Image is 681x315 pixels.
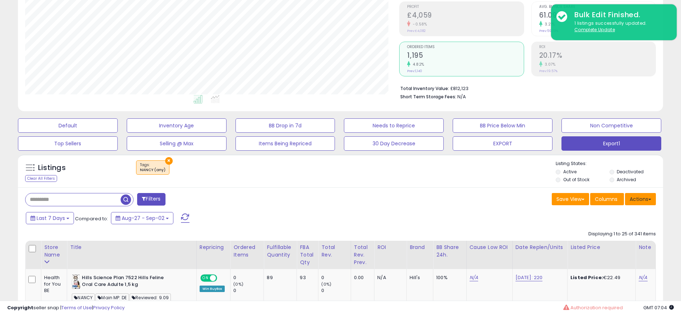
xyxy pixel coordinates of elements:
[400,85,449,91] b: Total Inventory Value:
[233,281,243,287] small: (0%)
[595,196,617,203] span: Columns
[400,94,456,100] b: Short Term Storage Fees:
[407,29,426,33] small: Prev: £4,082
[75,215,108,222] span: Compared to:
[127,118,227,133] button: Inventory Age
[407,11,523,21] h2: £4,059
[470,274,478,281] a: N/A
[561,118,661,133] button: Non Competitive
[140,162,165,173] span: Tags :
[570,244,633,251] div: Listed Price
[569,10,671,20] div: Bulk Edit Finished.
[410,62,424,67] small: 4.82%
[590,193,624,205] button: Columns
[235,118,335,133] button: BB Drop in 7d
[617,177,636,183] label: Archived
[165,157,173,165] button: ×
[233,287,263,294] div: 0
[354,274,369,281] div: 0.00
[539,51,656,61] h2: 20.17%
[70,244,193,251] div: Title
[436,274,461,281] div: 100%
[321,287,350,294] div: 0
[570,274,603,281] b: Listed Price:
[200,286,225,292] div: Win BuyBox
[354,244,372,266] div: Total Rev. Prev.
[539,5,656,9] span: Avg. Buybox Share
[300,274,313,281] div: 93
[639,274,647,281] a: N/A
[617,169,644,175] label: Deactivated
[407,51,523,61] h2: 1,195
[93,304,125,311] a: Privacy Policy
[539,29,558,33] small: Prev: 59.19%
[95,293,129,302] span: Main MP: DE
[61,304,92,311] a: Terms of Use
[410,274,428,281] div: Hill's
[18,136,118,151] button: Top Sellers
[25,175,57,182] div: Clear All Filters
[453,136,552,151] button: EXPORT
[436,244,463,259] div: BB Share 24h.
[539,11,656,21] h2: 61.09%
[539,69,558,73] small: Prev: 19.57%
[267,274,291,281] div: 89
[552,193,589,205] button: Save View
[300,244,315,266] div: FBA Total Qty
[561,136,661,151] button: Export1
[18,118,118,133] button: Default
[321,281,331,287] small: (0%)
[377,244,404,251] div: ROI
[44,244,64,259] div: Store Name
[453,118,552,133] button: BB Price Below Min
[539,45,656,49] span: ROI
[37,215,65,222] span: Last 7 Days
[72,293,95,302] span: NANCY
[588,231,656,238] div: Displaying 1 to 25 of 341 items
[267,244,294,259] div: Fulfillable Quantity
[377,274,401,281] div: N/A
[44,274,61,294] div: Health for You BE
[563,169,577,175] label: Active
[574,27,615,33] u: Complete Update
[72,274,80,289] img: 41T+GZSsrpL._SL40_.jpg
[233,244,261,259] div: Ordered Items
[201,275,210,281] span: ON
[235,136,335,151] button: Items Being Repriced
[512,241,568,269] th: CSV column name: cust_attr_4_Date Replen/Units
[122,215,164,222] span: Aug-27 - Sep-02
[82,274,169,290] b: Hills Science Plan 7522 Hills Feline Oral Care Adulte 1,5 kg
[466,241,512,269] th: CSV column name: cust_attr_5_Cause Low ROI
[570,274,630,281] div: €22.49
[38,163,66,173] h5: Listings
[643,304,674,311] span: 2025-09-10 07:04 GMT
[625,193,656,205] button: Actions
[569,20,671,33] div: 1 listings successfully updated.
[407,69,422,73] small: Prev: 1,140
[137,193,165,206] button: Filters
[344,118,444,133] button: Needs to Reprice
[216,275,228,281] span: OFF
[407,5,523,9] span: Profit
[7,304,33,311] strong: Copyright
[410,244,430,251] div: Brand
[516,244,565,251] div: Date Replen/Units
[26,212,74,224] button: Last 7 Days
[130,293,171,302] span: Reviewed: 9.09
[321,244,348,259] div: Total Rev.
[344,136,444,151] button: 30 Day Decrease
[639,244,653,251] div: Note
[233,274,263,281] div: 0
[516,274,543,281] a: [DATE]: 220
[200,244,228,251] div: Repricing
[457,93,466,100] span: N/A
[400,84,650,92] li: £812,123
[563,177,589,183] label: Out of Stock
[140,168,165,173] div: NANCY (any)
[556,160,663,167] p: Listing States:
[127,136,227,151] button: Selling @ Max
[111,212,173,224] button: Aug-27 - Sep-02
[470,244,509,251] div: Cause Low ROI
[542,22,555,27] small: 3.21%
[7,305,125,311] div: seller snap | |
